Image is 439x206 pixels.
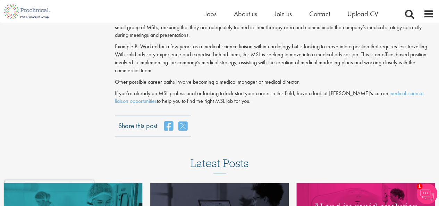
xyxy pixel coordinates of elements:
[416,183,437,204] img: Chatbot
[205,9,217,18] a: Jobs
[191,157,249,174] h3: Latest Posts
[309,9,330,18] a: Contact
[118,121,157,126] label: Share this post
[115,90,423,105] a: medical science liaison opportunities
[347,9,378,18] a: Upload CV
[234,9,257,18] a: About us
[275,9,292,18] a: Join us
[178,121,187,131] a: share on twitter
[115,90,434,106] p: If you’re already an MSL professional or looking to kick start your career in this field, have a ...
[416,183,422,189] span: 1
[164,121,173,131] a: share on facebook
[115,43,434,74] p: Example B: Worked for a few years as a medical science liaison within cardiology but is looking t...
[115,78,434,86] p: Other possible career paths involve becoming a medical manager or medical director.
[5,180,94,201] iframe: reCAPTCHA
